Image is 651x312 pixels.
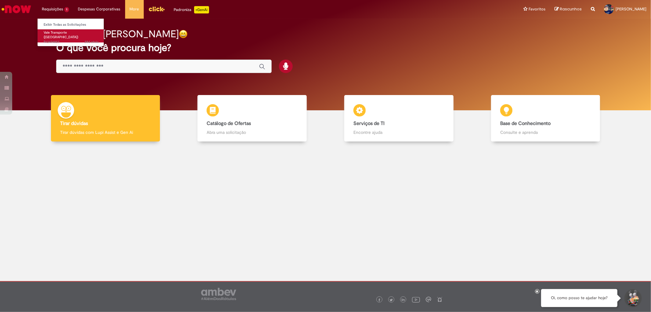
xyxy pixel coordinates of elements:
[529,6,545,12] span: Favoritos
[44,30,78,40] span: Vale Transporte ([GEOGRAPHIC_DATA])
[37,18,104,46] ul: Requisições
[60,120,88,127] b: Tirar dúvidas
[130,6,139,12] span: More
[1,3,32,15] img: ServiceNow
[472,95,619,142] a: Base de Conhecimento Consulte e aprenda
[201,288,236,300] img: logo_footer_ambev_rotulo_gray.png
[42,6,63,12] span: Requisições
[412,295,420,303] img: logo_footer_youtube.png
[390,299,393,302] img: logo_footer_twitter.png
[437,297,443,302] img: logo_footer_naosei.png
[616,6,646,12] span: [PERSON_NAME]
[174,6,209,13] div: Padroniza
[38,29,105,42] a: Aberto R13474857 : Vale Transporte (VT)
[78,6,121,12] span: Despesas Corporativas
[353,129,444,135] p: Encontre ajuda
[402,298,405,302] img: logo_footer_linkedin.png
[179,30,188,39] img: happy-face.png
[32,95,179,142] a: Tirar dúvidas Tirar dúvidas com Lupi Assist e Gen Ai
[353,120,385,127] b: Serviços de TI
[85,40,99,44] time: 03/09/2025 05:11:27
[56,29,179,39] h2: Boa noite, [PERSON_NAME]
[541,289,617,307] div: Oi, como posso te ajudar hoje?
[60,129,151,135] p: Tirar dúvidas com Lupi Assist e Gen Ai
[38,21,105,28] a: Exibir Todas as Solicitações
[378,299,381,302] img: logo_footer_facebook.png
[207,129,297,135] p: Abra uma solicitação
[44,40,99,45] span: R13474857
[56,42,595,53] h2: O que você procura hoje?
[85,40,99,44] span: 28d atrás
[148,4,165,13] img: click_logo_yellow_360x200.png
[326,95,472,142] a: Serviços de TI Encontre ajuda
[560,6,582,12] span: Rascunhos
[555,6,582,12] a: Rascunhos
[194,6,209,13] p: +GenAi
[500,129,591,135] p: Consulte e aprenda
[624,289,642,307] button: Iniciar Conversa de Suporte
[500,120,551,127] b: Base de Conhecimento
[64,7,69,12] span: 1
[426,297,431,302] img: logo_footer_workplace.png
[207,120,251,127] b: Catálogo de Ofertas
[179,95,326,142] a: Catálogo de Ofertas Abra uma solicitação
